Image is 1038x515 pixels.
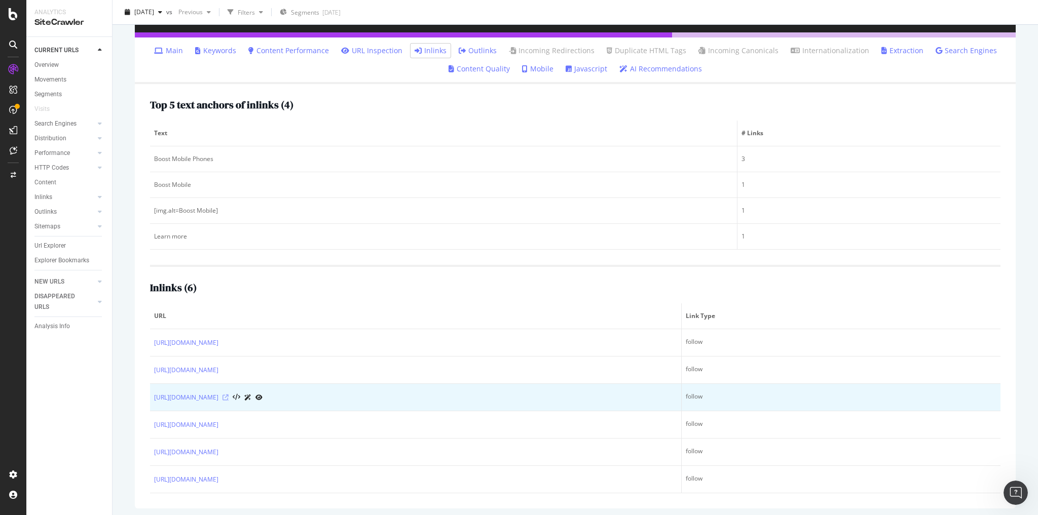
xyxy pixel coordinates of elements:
[154,232,733,241] div: Learn more
[34,8,104,17] div: Analytics
[154,311,675,321] span: URL
[154,206,733,215] div: [img.alt=Boost Mobile]
[34,255,89,266] div: Explorer Bookmarks
[34,241,66,251] div: Url Explorer
[34,192,95,203] a: Inlinks
[34,291,86,312] div: DISAPPEARED URLS
[154,420,218,430] a: [URL][DOMAIN_NAME]
[34,74,66,85] div: Movements
[233,394,240,401] button: View HTML Source
[34,221,95,232] a: Sitemaps
[255,392,263,403] a: URL Inspection
[244,392,251,403] a: AI Url Details
[34,321,70,332] div: Analysis Info
[34,207,95,217] a: Outlinks
[174,8,203,16] span: Previous
[34,221,60,232] div: Sitemaps
[34,163,69,173] div: HTTP Codes
[34,74,105,85] a: Movements
[134,8,154,16] span: 2025 Aug. 12th
[566,64,607,74] a: Javascript
[619,64,702,74] a: AI Recommendations
[322,8,341,17] div: [DATE]
[742,129,994,138] span: # Links
[34,291,95,312] a: DISAPPEARED URLS
[34,192,52,203] div: Inlinks
[34,133,95,144] a: Distribution
[742,154,996,164] div: 3
[34,60,105,70] a: Overview
[223,394,229,401] a: Visit Online Page
[34,60,59,70] div: Overview
[154,154,733,164] div: Boost Mobile Phones
[742,206,996,215] div: 1
[150,282,197,293] h2: Inlinks ( 6 )
[291,8,319,17] span: Segments
[449,64,510,74] a: Content Quality
[936,46,997,56] a: Search Engines
[698,46,778,56] a: Incoming Canonicals
[154,392,218,403] a: [URL][DOMAIN_NAME]
[121,4,166,20] button: [DATE]
[1004,481,1028,505] iframe: Intercom live chat
[607,46,686,56] a: Duplicate HTML Tags
[154,338,218,348] a: [URL][DOMAIN_NAME]
[742,180,996,189] div: 1
[150,99,293,110] h2: Top 5 text anchors of inlinks ( 4 )
[682,466,1000,493] td: follow
[34,17,104,28] div: SiteCrawler
[34,148,70,159] div: Performance
[154,474,218,485] a: [URL][DOMAIN_NAME]
[34,118,77,129] div: Search Engines
[791,46,869,56] a: Internationalization
[881,46,923,56] a: Extraction
[34,45,79,56] div: CURRENT URLS
[682,411,1000,439] td: follow
[34,45,95,56] a: CURRENT URLS
[686,311,994,321] span: Link Type
[522,64,553,74] a: Mobile
[34,133,66,144] div: Distribution
[154,46,183,56] a: Main
[154,365,218,375] a: [URL][DOMAIN_NAME]
[154,129,730,138] span: Text
[174,4,215,20] button: Previous
[682,356,1000,384] td: follow
[34,118,95,129] a: Search Engines
[248,46,329,56] a: Content Performance
[742,232,996,241] div: 1
[154,180,733,189] div: Boost Mobile
[34,321,105,332] a: Analysis Info
[276,4,345,20] button: Segments[DATE]
[34,163,95,173] a: HTTP Codes
[34,276,95,287] a: NEW URLS
[682,439,1000,466] td: follow
[34,255,105,266] a: Explorer Bookmarks
[509,46,595,56] a: Incoming Redirections
[224,4,267,20] button: Filters
[34,148,95,159] a: Performance
[34,104,60,114] a: Visits
[34,207,57,217] div: Outlinks
[34,241,105,251] a: Url Explorer
[415,46,447,56] a: Inlinks
[34,104,50,114] div: Visits
[34,177,105,188] a: Content
[238,8,255,16] div: Filters
[166,8,174,16] span: vs
[682,329,1000,356] td: follow
[34,276,64,287] div: NEW URLS
[195,46,236,56] a: Keywords
[34,89,105,100] a: Segments
[154,447,218,457] a: [URL][DOMAIN_NAME]
[34,89,62,100] div: Segments
[341,46,402,56] a: URL Inspection
[682,384,1000,411] td: follow
[459,46,497,56] a: Outlinks
[34,177,56,188] div: Content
